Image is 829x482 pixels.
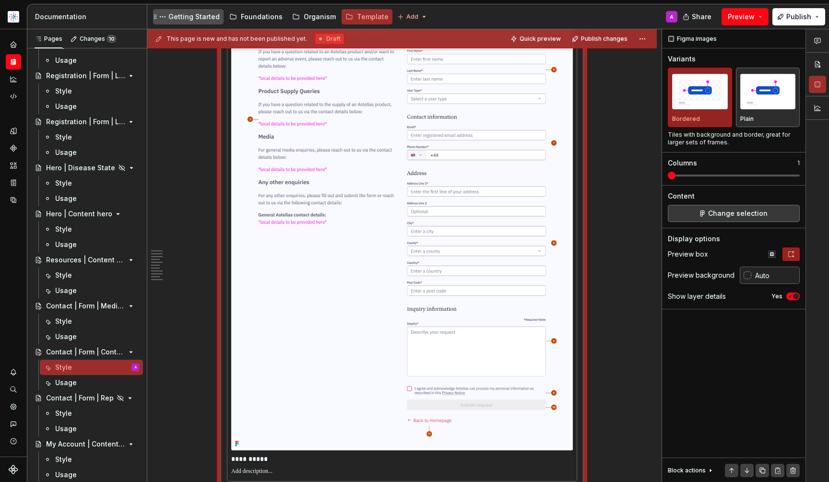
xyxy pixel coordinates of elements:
div: Style [55,409,72,418]
div: Style [55,455,72,464]
span: 10 [107,35,116,43]
div: Usage [55,378,77,388]
svg: Supernova Logo [9,465,18,474]
div: Usage [55,332,77,341]
a: Style [40,452,143,467]
div: Contact | Form | Medical Information Request [46,301,125,311]
div: Home [6,37,21,52]
a: Usage [40,145,143,160]
span: Quick preview [520,35,561,43]
a: Usage [40,53,143,68]
a: Storybook stories [6,175,21,190]
div: Style [55,86,72,96]
div: Show layer details [668,292,726,301]
a: Foundations [225,9,286,24]
button: Publish changes [569,32,632,46]
button: placeholderPlain [736,68,800,127]
div: Block actions [668,464,714,477]
a: Documentation [6,54,21,70]
span: Preview [728,12,755,22]
div: Block actions [668,467,706,474]
button: Publish [772,8,825,25]
a: Contact | Form | Rep [31,390,143,406]
a: Assets [6,158,21,173]
a: Code automation [6,89,21,104]
span: Change selection [708,209,768,218]
a: Usage [40,191,143,206]
button: Share [678,8,718,25]
div: Content [668,191,695,201]
div: Usage [55,148,77,157]
a: Style [40,268,143,283]
a: Usage [40,329,143,344]
a: Usage [40,421,143,436]
span: Draft [326,35,341,43]
div: A [134,363,137,372]
a: Usage [40,375,143,390]
div: Resources | Content header [46,255,125,265]
button: placeholderBordered [668,68,732,127]
div: Preview box [668,249,708,259]
a: Getting Started [153,9,224,24]
a: Analytics [6,71,21,87]
div: Documentation [35,12,143,22]
div: Usage [55,240,77,249]
div: Usage [55,56,77,65]
a: Resources | Content header [31,252,143,268]
p: 1 [797,159,800,167]
a: Style [40,129,143,145]
div: Tiles with background and border, great for larger sets of frames. [668,131,800,146]
button: Search ⌘K [6,382,21,397]
a: Settings [6,399,21,414]
a: Registration | Form | Login-Register [31,114,143,129]
label: Yes [771,293,782,300]
div: Style [55,178,72,188]
a: Hero | Disease State [31,160,143,176]
p: Bordered [672,115,700,123]
p: Plain [740,115,754,123]
button: Quick preview [508,32,565,46]
span: Publish changes [581,35,628,43]
div: Style [55,132,72,142]
div: Organism [304,12,336,22]
div: Usage [55,286,77,295]
a: Usage [40,237,143,252]
div: Preview background [668,270,734,280]
a: Usage [40,283,143,298]
button: Notifications [6,364,21,380]
div: Registration | Form | Login-Register [46,117,125,127]
div: A [670,13,674,21]
a: Usage [40,99,143,114]
button: Change selection [668,205,800,222]
a: Hero | Content hero [31,206,143,222]
a: Design tokens [6,123,21,139]
div: Columns [668,158,697,168]
span: Share [692,12,711,22]
a: Style [40,314,143,329]
div: Pages [35,35,62,43]
a: Data sources [6,192,21,208]
a: Style [40,222,143,237]
div: Style [55,270,72,280]
img: placeholder [672,74,728,109]
div: Style [55,317,72,326]
div: Template [357,12,389,22]
button: Add [394,10,430,24]
a: Organism [288,9,340,24]
a: Components [6,141,21,156]
div: Hero | Disease State [46,163,115,173]
div: Style [55,224,72,234]
div: Usage [55,194,77,203]
div: Display options [668,234,720,244]
a: StyleA [40,360,143,375]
